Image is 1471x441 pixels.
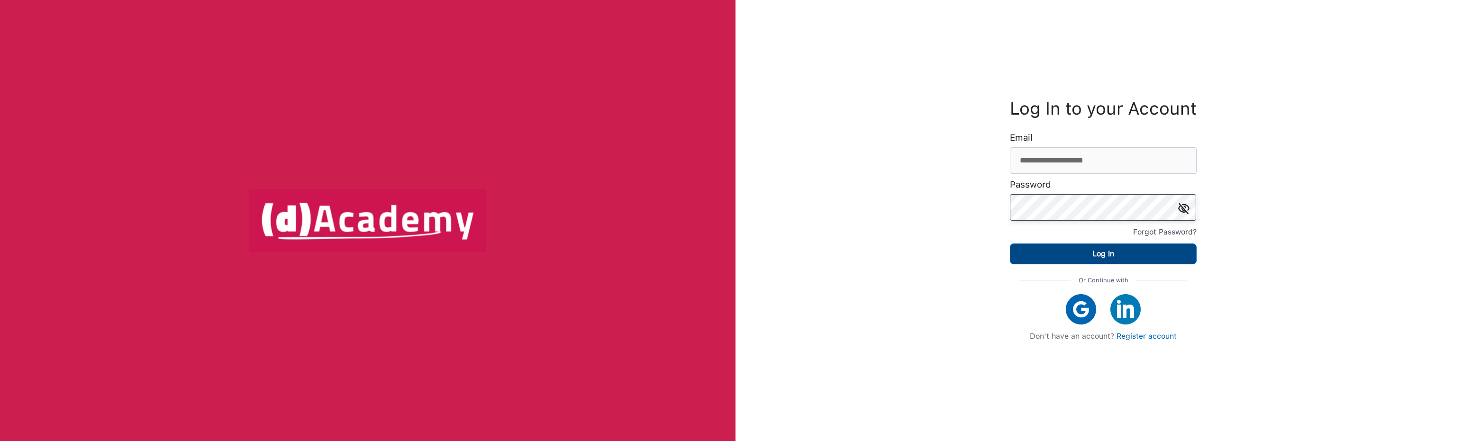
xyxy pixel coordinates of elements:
[1010,180,1051,189] label: Password
[249,189,486,252] img: logo
[1178,203,1190,214] img: icon
[1136,280,1187,281] img: line
[1110,294,1141,324] img: linkedIn icon
[1010,101,1197,117] h3: Log In to your Account
[1066,294,1096,324] img: google icon
[1010,133,1033,143] label: Email
[1010,243,1197,264] button: Log In
[1117,332,1177,341] a: Register account
[1019,332,1187,341] div: Don't have an account?
[1079,274,1128,287] span: Or Continue with
[1019,280,1071,281] img: line
[1133,225,1197,239] div: Forgot Password?
[1092,247,1114,261] div: Log In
